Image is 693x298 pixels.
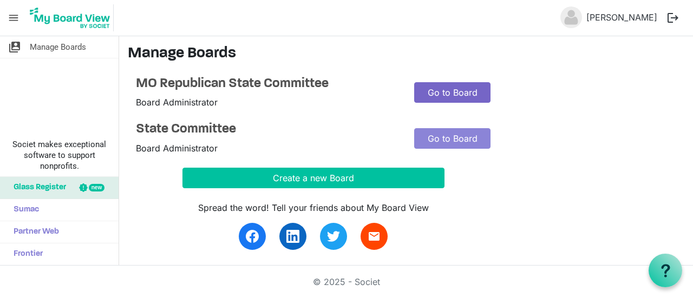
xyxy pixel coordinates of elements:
[582,6,662,28] a: [PERSON_NAME]
[327,230,340,243] img: twitter.svg
[136,76,398,92] a: MO Republican State Committee
[8,177,66,198] span: Glass Register
[662,6,684,29] button: logout
[313,276,380,287] a: © 2025 - Societ
[3,8,24,28] span: menu
[136,143,218,154] span: Board Administrator
[246,230,259,243] img: facebook.svg
[8,243,43,265] span: Frontier
[182,201,444,214] div: Spread the word! Tell your friends about My Board View
[136,97,218,108] span: Board Administrator
[136,122,398,137] a: State Committee
[182,168,444,188] button: Create a new Board
[5,139,114,171] span: Societ makes exceptional software to support nonprofits.
[414,82,491,103] a: Go to Board
[8,36,21,58] span: switch_account
[27,4,114,31] img: My Board View Logo
[560,6,582,28] img: no-profile-picture.svg
[30,36,86,58] span: Manage Boards
[8,221,59,243] span: Partner Web
[89,184,104,191] div: new
[368,230,381,243] span: email
[8,199,39,221] span: Sumac
[27,4,118,31] a: My Board View Logo
[361,223,388,250] a: email
[286,230,299,243] img: linkedin.svg
[414,128,491,149] a: Go to Board
[128,45,684,63] h3: Manage Boards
